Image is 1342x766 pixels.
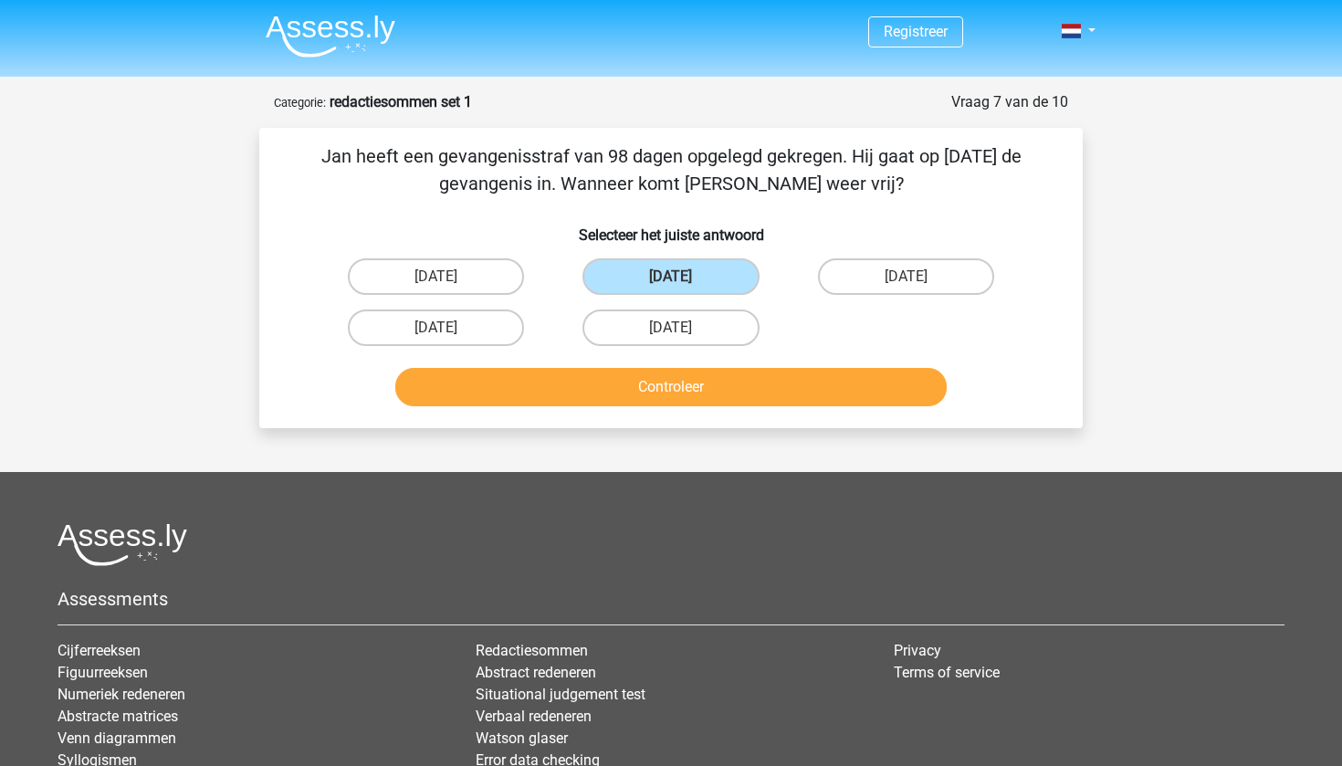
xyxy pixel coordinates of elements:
label: [DATE] [818,258,994,295]
label: [DATE] [582,258,759,295]
a: Numeriek redeneren [58,686,185,703]
h5: Assessments [58,588,1284,610]
small: Categorie: [274,96,326,110]
button: Controleer [395,368,948,406]
strong: redactiesommen set 1 [330,93,472,110]
h6: Selecteer het juiste antwoord [288,212,1054,244]
a: Terms of service [894,664,1000,681]
p: Jan heeft een gevangenisstraf van 98 dagen opgelegd gekregen. Hij gaat op [DATE] de gevangenis in... [288,142,1054,197]
label: [DATE] [348,310,524,346]
a: Watson glaser [476,729,568,747]
a: Registreer [884,23,948,40]
a: Figuurreeksen [58,664,148,681]
a: Cijferreeksen [58,642,141,659]
label: [DATE] [582,310,759,346]
a: Redactiesommen [476,642,588,659]
div: Vraag 7 van de 10 [951,91,1068,113]
a: Situational judgement test [476,686,645,703]
a: Verbaal redeneren [476,708,592,725]
img: Assessly [266,15,395,58]
a: Privacy [894,642,941,659]
a: Venn diagrammen [58,729,176,747]
img: Assessly logo [58,523,187,566]
label: [DATE] [348,258,524,295]
a: Abstracte matrices [58,708,178,725]
a: Abstract redeneren [476,664,596,681]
